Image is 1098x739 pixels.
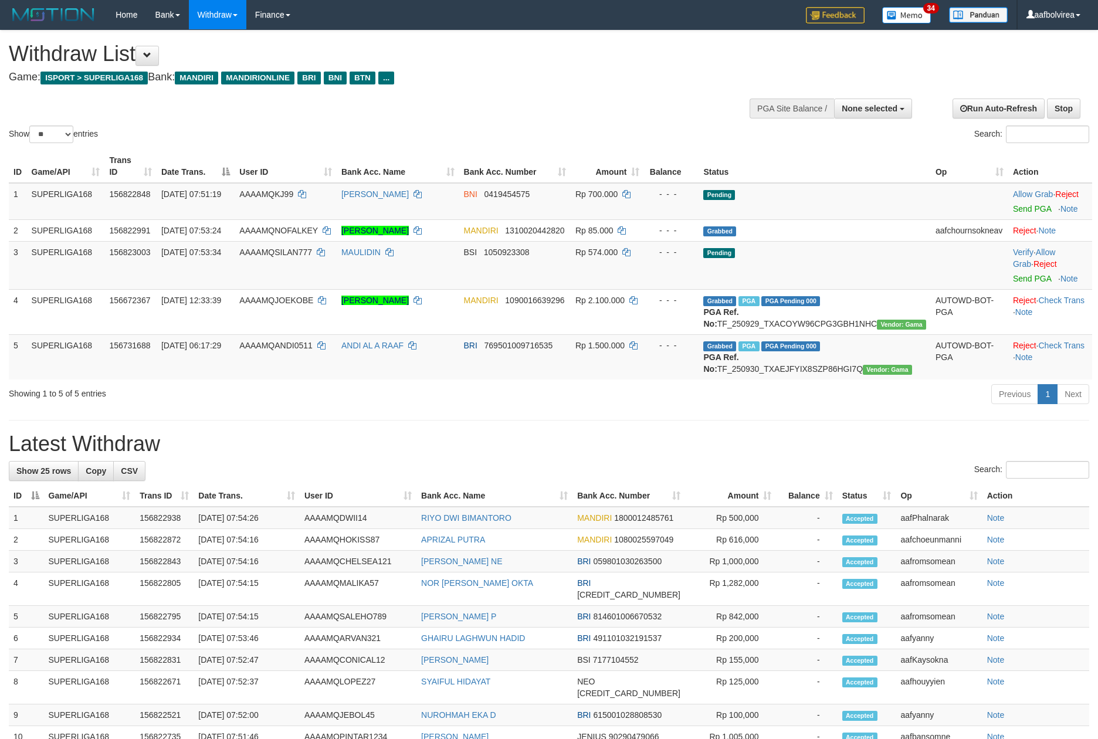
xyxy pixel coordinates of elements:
td: Rp 100,000 [685,704,776,726]
div: Showing 1 to 5 of 5 entries [9,383,449,399]
span: BRI [297,72,320,84]
a: Note [987,655,1005,665]
a: [PERSON_NAME] [341,226,409,235]
span: BSI [464,248,477,257]
td: AUTOWD-BOT-PGA [931,334,1008,379]
a: GHAIRU LAGHWUN HADID [421,633,525,643]
td: SUPERLIGA168 [44,572,135,606]
a: Reject [1013,341,1036,350]
th: Op: activate to sort column ascending [896,485,982,507]
td: · · [1008,334,1092,379]
td: Rp 616,000 [685,529,776,551]
td: - [776,704,837,726]
a: Note [987,557,1005,566]
td: · · [1008,241,1092,289]
span: Rp 85.000 [575,226,614,235]
a: SYAIFUL HIDAYAT [421,677,490,686]
td: AAAAMQLOPEZ27 [300,671,416,704]
a: Send PGA [1013,274,1051,283]
td: aafyanny [896,628,982,649]
span: MANDIRI [577,513,612,523]
span: Copy 059801030263500 to clipboard [593,557,662,566]
a: Note [987,612,1005,621]
a: CSV [113,461,145,481]
span: Accepted [842,634,877,644]
span: Copy 1310020442820 to clipboard [505,226,564,235]
th: Balance [644,150,699,183]
span: Accepted [842,656,877,666]
a: Note [987,513,1005,523]
th: Balance: activate to sort column ascending [776,485,837,507]
td: 7 [9,649,44,671]
td: 8 [9,671,44,704]
span: MANDIRI [175,72,218,84]
td: 6 [9,628,44,649]
td: TF_250929_TXACOYW96CPG3GBH1NHC [699,289,930,334]
a: Verify [1013,248,1033,257]
span: AAAAMQSILAN777 [239,248,312,257]
a: Note [1039,226,1056,235]
span: BSI [577,655,591,665]
div: - - - [649,188,694,200]
td: Rp 1,000,000 [685,551,776,572]
td: AAAAMQDWII14 [300,507,416,529]
td: [DATE] 07:53:46 [194,628,300,649]
td: 156822934 [135,628,194,649]
span: [DATE] 07:53:34 [161,248,221,257]
a: Show 25 rows [9,461,79,481]
span: Grabbed [703,341,736,351]
td: SUPERLIGA168 [44,606,135,628]
a: [PERSON_NAME] [341,296,409,305]
span: Accepted [842,535,877,545]
span: Copy 1090016639296 to clipboard [505,296,564,305]
th: Bank Acc. Name: activate to sort column ascending [416,485,572,507]
span: ... [378,72,394,84]
div: - - - [649,225,694,236]
span: Copy 491101032191537 to clipboard [593,633,662,643]
td: 4 [9,289,27,334]
td: SUPERLIGA168 [44,649,135,671]
span: Pending [703,248,735,258]
th: Action [1008,150,1092,183]
td: 156822938 [135,507,194,529]
span: Accepted [842,711,877,721]
span: Accepted [842,514,877,524]
span: AAAAMQKJ99 [239,189,293,199]
th: Date Trans.: activate to sort column ascending [194,485,300,507]
td: AAAAMQSALEHO789 [300,606,416,628]
label: Show entries [9,126,98,143]
span: 156822991 [109,226,150,235]
span: AAAAMQJOEKOBE [239,296,313,305]
th: ID [9,150,27,183]
h1: Latest Withdraw [9,432,1089,456]
span: Copy 615001028808530 to clipboard [593,710,662,720]
a: [PERSON_NAME] P [421,612,496,621]
td: [DATE] 07:54:15 [194,606,300,628]
button: None selected [834,99,912,118]
span: Marked by aafromsomean [738,341,759,351]
td: aafromsomean [896,551,982,572]
td: AAAAMQCONICAL12 [300,649,416,671]
td: - [776,572,837,606]
td: SUPERLIGA168 [27,219,105,241]
td: SUPERLIGA168 [44,628,135,649]
td: SUPERLIGA168 [44,507,135,529]
span: Rp 700.000 [575,189,618,199]
span: BRI [577,557,591,566]
td: SUPERLIGA168 [27,183,105,220]
b: PGA Ref. No: [703,352,738,374]
a: [PERSON_NAME] NE [421,557,502,566]
td: 156822843 [135,551,194,572]
span: BRI [464,341,477,350]
td: 2 [9,529,44,551]
td: [DATE] 07:52:37 [194,671,300,704]
td: AAAAMQJEBOL45 [300,704,416,726]
span: PGA Pending [761,341,820,351]
a: NUROHMAH EKA D [421,710,496,720]
span: Pending [703,190,735,200]
span: Copy 814601006670532 to clipboard [593,612,662,621]
a: Note [1060,204,1078,213]
span: 156822848 [109,189,150,199]
th: Game/API: activate to sort column ascending [44,485,135,507]
th: Bank Acc. Number: activate to sort column ascending [459,150,571,183]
